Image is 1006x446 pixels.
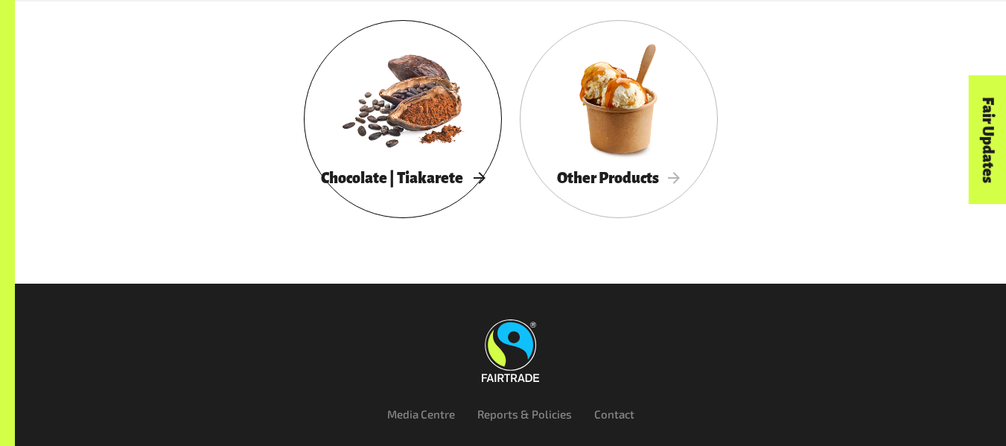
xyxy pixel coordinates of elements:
a: Other Products [520,20,718,218]
img: Fairtrade Australia New Zealand logo [482,319,539,382]
span: Chocolate | Tiakarete [321,170,485,186]
a: Contact [594,407,634,421]
span: Other Products [557,170,681,186]
a: Media Centre [387,407,455,421]
a: Chocolate | Tiakarete [304,20,502,218]
a: Reports & Policies [477,407,572,421]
